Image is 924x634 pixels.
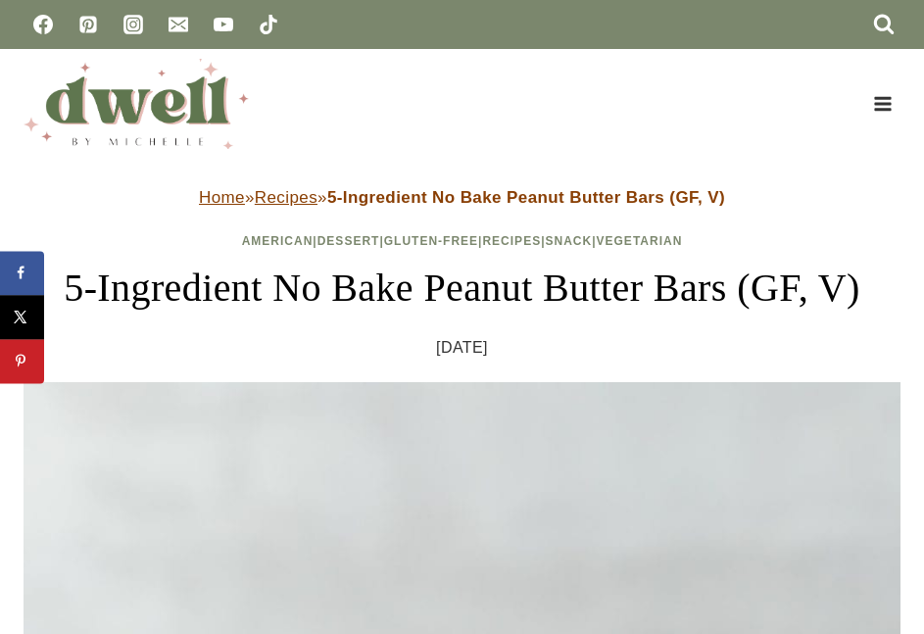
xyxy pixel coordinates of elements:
[199,188,245,207] a: Home
[546,234,593,248] a: Snack
[384,234,478,248] a: Gluten-Free
[864,88,900,119] button: Open menu
[24,259,900,317] h1: 5-Ingredient No Bake Peanut Butter Bars (GF, V)
[436,333,488,363] time: [DATE]
[867,8,900,41] button: View Search Form
[242,234,683,248] span: | | | | |
[242,234,314,248] a: American
[204,5,243,44] a: YouTube
[317,234,380,248] a: Dessert
[24,59,249,149] img: DWELL by michelle
[597,234,683,248] a: Vegetarian
[199,188,725,207] span: » »
[255,188,317,207] a: Recipes
[69,5,108,44] a: Pinterest
[159,5,198,44] a: Email
[482,234,541,248] a: Recipes
[249,5,288,44] a: TikTok
[114,5,153,44] a: Instagram
[327,188,725,207] strong: 5-Ingredient No Bake Peanut Butter Bars (GF, V)
[24,5,63,44] a: Facebook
